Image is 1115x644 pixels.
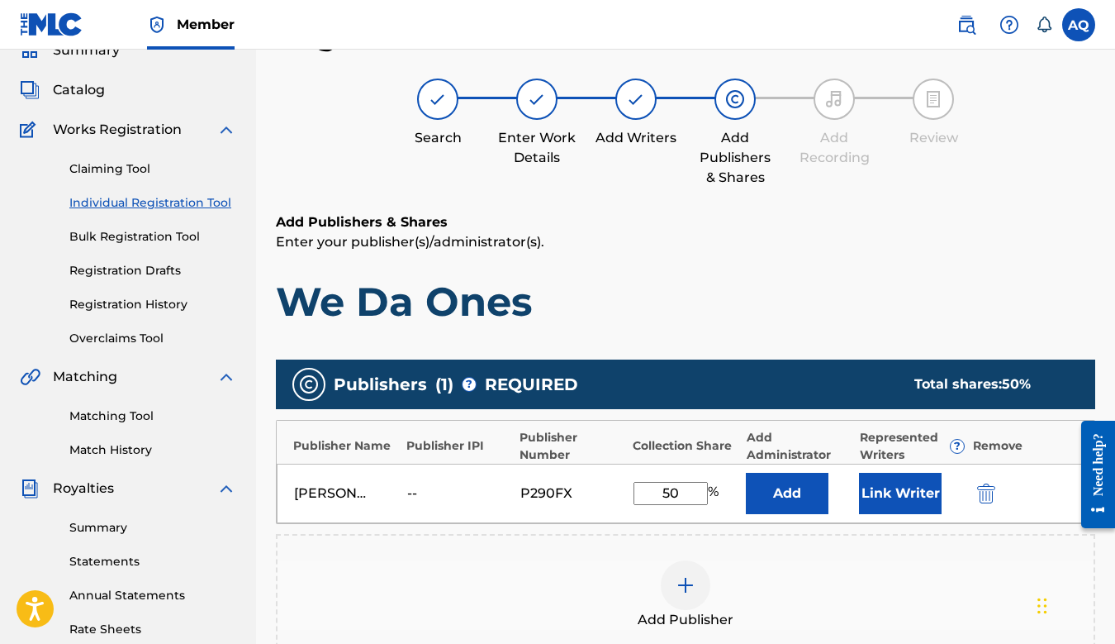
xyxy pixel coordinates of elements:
[638,610,733,630] span: Add Publisher
[860,429,965,464] div: Represented Writers
[396,128,479,148] div: Search
[914,374,1062,394] div: Total shares:
[633,437,738,455] div: Collection Share
[216,367,236,387] img: expand
[20,479,40,499] img: Royalties
[20,12,83,36] img: MLC Logo
[53,41,120,60] span: Summary
[1062,8,1095,41] div: User Menu
[53,80,105,100] span: Catalog
[69,228,236,246] a: Bulk Registration Tool
[999,15,1019,35] img: help
[53,479,114,499] span: Royalties
[69,408,236,425] a: Matching Tool
[746,473,828,514] button: Add
[793,128,875,168] div: Add Recording
[463,378,476,391] span: ?
[147,15,167,35] img: Top Rightsholder
[20,80,40,100] img: Catalog
[69,296,236,313] a: Registration History
[694,128,776,188] div: Add Publishers & Shares
[1032,565,1115,644] iframe: Chat Widget
[626,89,646,109] img: step indicator icon for Add Writers
[53,367,117,387] span: Matching
[859,473,942,514] button: Link Writer
[676,575,695,595] img: add
[276,212,1095,232] h6: Add Publishers & Shares
[1069,408,1115,541] iframe: Resource Center
[276,277,1095,327] h1: We Da Ones
[216,120,236,140] img: expand
[496,128,578,168] div: Enter Work Details
[485,372,578,397] span: REQUIRED
[69,330,236,347] a: Overclaims Tool
[69,441,236,459] a: Match History
[406,437,511,455] div: Publisher IPI
[977,484,995,503] img: 12a2ab48e56ec057fbd8.svg
[20,80,105,100] a: CatalogCatalog
[1036,17,1052,33] div: Notifications
[956,15,976,35] img: search
[428,89,448,109] img: step indicator icon for Search
[69,553,236,570] a: Statements
[708,482,723,505] span: %
[747,429,852,464] div: Add Administrator
[993,8,1026,41] div: Help
[177,15,235,34] span: Member
[20,41,40,60] img: Summary
[293,437,398,455] div: Publisher Name
[69,194,236,212] a: Individual Registration Tool
[20,120,41,140] img: Works Registration
[725,89,745,109] img: step indicator icon for Add Publishers & Shares
[435,372,453,397] span: ( 1 )
[69,262,236,279] a: Registration Drafts
[216,479,236,499] img: expand
[69,160,236,178] a: Claiming Tool
[69,519,236,537] a: Summary
[299,374,319,394] img: publishers
[950,8,983,41] a: Public Search
[1002,376,1031,392] span: 50 %
[892,128,975,148] div: Review
[520,429,624,464] div: Publisher Number
[69,587,236,604] a: Annual Statements
[276,232,1095,252] p: Enter your publisher(s)/administrator(s).
[69,621,236,638] a: Rate Sheets
[334,372,427,397] span: Publishers
[973,437,1078,455] div: Remove
[951,440,964,453] span: ?
[595,128,677,148] div: Add Writers
[20,41,120,60] a: SummarySummary
[923,89,943,109] img: step indicator icon for Review
[20,367,40,387] img: Matching
[53,120,182,140] span: Works Registration
[527,89,547,109] img: step indicator icon for Enter Work Details
[1037,581,1047,631] div: Drag
[824,89,844,109] img: step indicator icon for Add Recording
